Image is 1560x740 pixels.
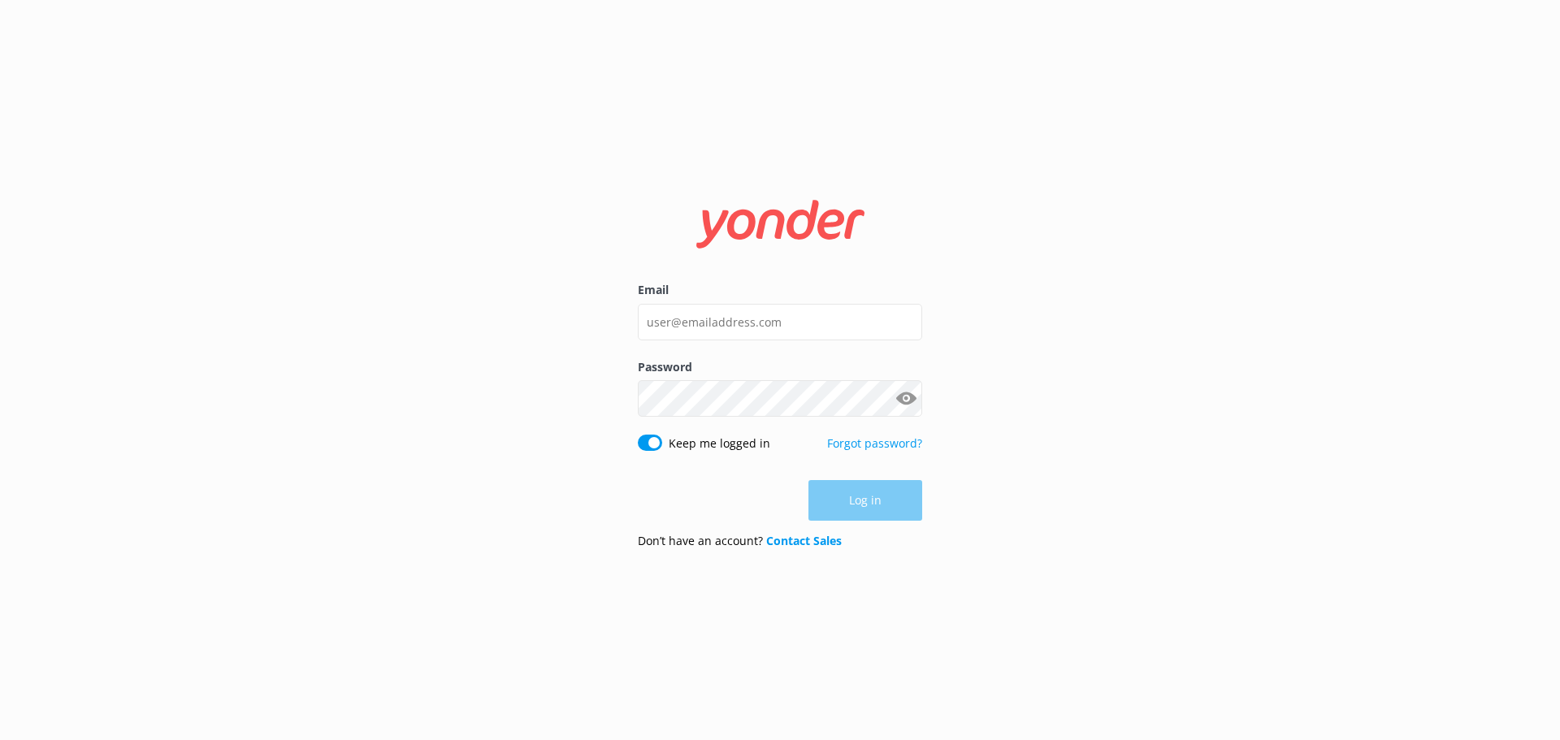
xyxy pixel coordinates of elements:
[890,383,922,415] button: Show password
[638,532,842,550] p: Don’t have an account?
[638,304,922,340] input: user@emailaddress.com
[669,435,770,452] label: Keep me logged in
[638,281,922,299] label: Email
[827,435,922,451] a: Forgot password?
[766,533,842,548] a: Contact Sales
[638,358,922,376] label: Password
